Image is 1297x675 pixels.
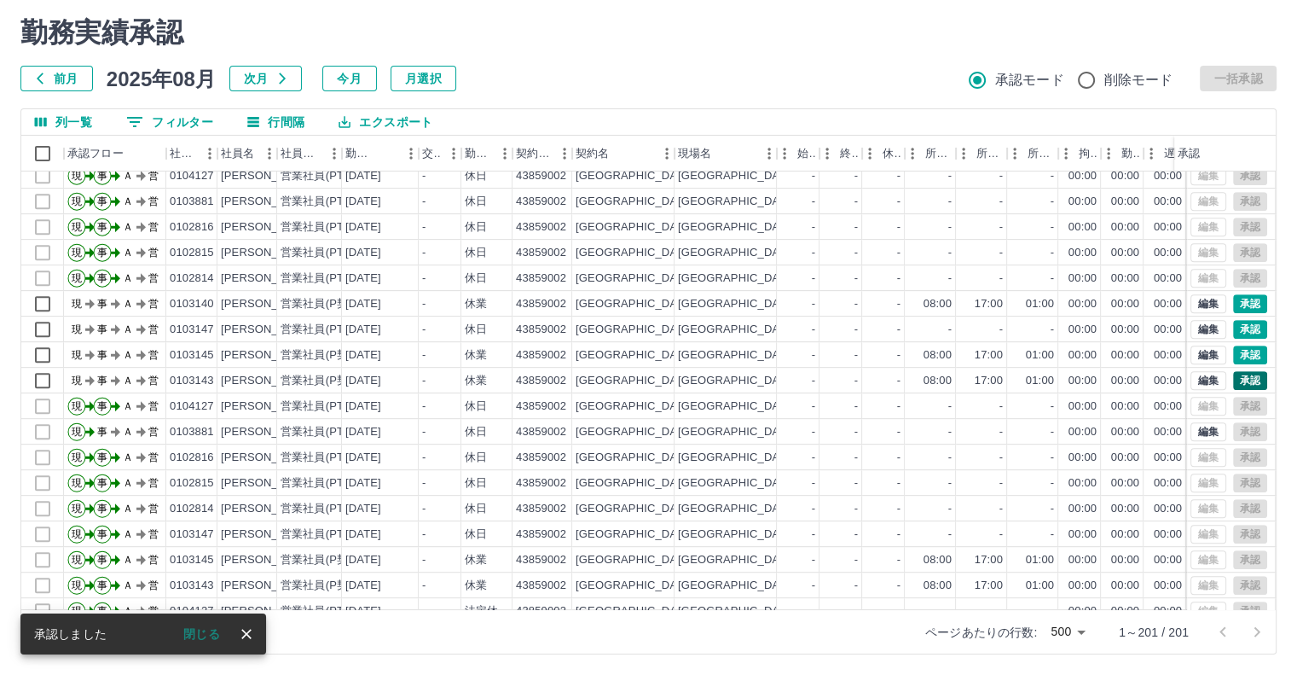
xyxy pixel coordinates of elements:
div: - [1051,271,1054,287]
div: 休日 [465,168,487,184]
div: - [422,296,426,312]
div: - [897,219,900,236]
div: 勤務区分 [465,136,492,172]
text: Ａ [123,375,133,387]
div: 00:00 [1111,322,1139,338]
div: 休業 [465,296,487,312]
button: メニュー [756,141,782,166]
div: - [897,245,900,261]
div: 交通費 [422,136,441,172]
div: 休業 [465,373,487,389]
div: - [999,322,1003,338]
div: - [897,347,900,364]
text: 現 [72,221,82,233]
div: 所定休憩 [1028,136,1055,172]
div: [GEOGRAPHIC_DATA] [576,296,693,312]
div: 勤務 [1121,136,1140,172]
div: 休日 [465,322,487,338]
button: メニュー [654,141,680,166]
text: 営 [148,247,159,259]
div: - [897,168,900,184]
div: [GEOGRAPHIC_DATA]立[GEOGRAPHIC_DATA]小学校 [678,194,958,210]
div: - [1051,168,1054,184]
div: - [422,168,426,184]
div: - [422,424,426,440]
div: [DATE] [345,168,381,184]
div: 00:00 [1154,347,1182,364]
div: [GEOGRAPHIC_DATA] [576,168,693,184]
div: [GEOGRAPHIC_DATA] [576,322,693,338]
div: 契約名 [572,136,675,172]
div: - [897,194,900,210]
text: Ａ [123,323,133,335]
div: [PERSON_NAME] [221,245,314,261]
div: 所定開始 [925,136,952,172]
div: - [422,399,426,415]
div: 00:00 [1111,219,1139,236]
button: 編集 [1190,422,1226,441]
div: - [999,271,1003,287]
div: - [897,373,900,389]
text: 営 [148,298,159,310]
div: 00:00 [1111,245,1139,261]
div: 拘束 [1058,136,1101,172]
div: - [854,373,858,389]
div: - [422,322,426,338]
text: Ａ [123,349,133,361]
div: [GEOGRAPHIC_DATA]立[GEOGRAPHIC_DATA]小学校 [678,373,958,389]
text: 現 [72,195,82,207]
div: - [948,271,952,287]
div: 00:00 [1111,194,1139,210]
div: 休憩 [862,136,905,172]
div: [PERSON_NAME] [221,322,314,338]
button: 編集 [1190,346,1226,364]
div: - [854,271,858,287]
div: 営業社員(P契約) [281,296,363,312]
div: [DATE] [345,296,381,312]
div: 43859002 [516,347,566,364]
div: - [812,168,815,184]
div: 08:00 [924,347,952,364]
div: - [854,194,858,210]
div: - [948,245,952,261]
div: [GEOGRAPHIC_DATA]立[GEOGRAPHIC_DATA]小学校 [678,271,958,287]
div: - [948,322,952,338]
text: 営 [148,323,159,335]
div: 拘束 [1079,136,1097,172]
div: [DATE] [345,373,381,389]
div: - [854,219,858,236]
div: [PERSON_NAME] [221,424,314,440]
text: 事 [97,272,107,284]
div: 社員区分 [277,136,342,172]
div: - [897,271,900,287]
span: 承認モード [995,70,1064,90]
div: 営業社員(PT契約) [281,194,370,210]
div: 00:00 [1154,219,1182,236]
div: 00:00 [1154,399,1182,415]
text: 現 [72,400,82,412]
button: 閉じる [170,621,234,647]
button: 承認 [1233,371,1267,390]
div: - [422,373,426,389]
div: - [948,194,952,210]
div: 所定終業 [976,136,1004,172]
div: 承認フロー [67,136,124,172]
div: 営業社員(PT契約) [281,219,370,236]
div: 00:00 [1154,245,1182,261]
div: - [999,219,1003,236]
div: 00:00 [1154,373,1182,389]
div: - [854,399,858,415]
div: [GEOGRAPHIC_DATA] [576,399,693,415]
div: - [897,399,900,415]
div: 00:00 [1111,399,1139,415]
button: メニュー [441,141,466,166]
div: 所定終業 [956,136,1007,172]
div: - [948,399,952,415]
div: 08:00 [924,296,952,312]
div: [PERSON_NAME] [221,168,314,184]
div: - [812,347,815,364]
div: 社員区分 [281,136,321,172]
div: 勤務日 [345,136,374,172]
div: [GEOGRAPHIC_DATA]立[GEOGRAPHIC_DATA]小学校 [678,168,958,184]
button: フィルター表示 [113,109,227,135]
